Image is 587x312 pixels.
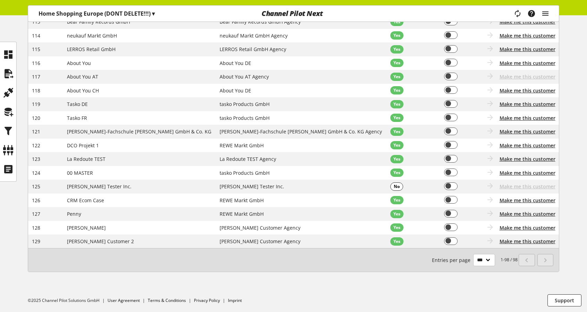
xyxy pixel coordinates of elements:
[32,142,40,149] span: 122
[32,183,40,190] span: 125
[393,197,400,203] span: Yes
[220,73,269,80] span: About You AT Agency
[500,197,555,204] span: Make me this customer
[393,170,400,176] span: Yes
[67,183,131,190] span: [PERSON_NAME] Tester Inc.
[67,170,93,176] span: 00 MASTER
[393,46,400,52] span: Yes
[393,129,400,135] span: Yes
[67,211,81,217] span: Penny
[32,46,40,52] span: 115
[500,59,555,67] button: Make me this customer
[500,114,555,122] button: Make me this customer
[393,142,400,148] span: Yes
[394,183,400,190] span: No
[500,183,555,190] span: Make me this customer
[67,238,134,245] span: [PERSON_NAME] Customer 2
[32,60,40,66] span: 116
[393,238,400,245] span: Yes
[220,32,288,39] span: neukauf Markt GmbH Agency
[500,142,555,149] button: Make me this customer
[32,73,40,80] span: 117
[32,211,40,217] span: 127
[500,46,555,53] button: Make me this customer
[432,256,473,264] span: Entries per page
[547,294,581,306] button: Support
[393,32,400,39] span: Yes
[500,73,555,80] span: Make me this customer
[67,142,99,149] span: DCO Projekt 1
[500,155,555,163] button: Make me this customer
[393,211,400,217] span: Yes
[220,211,264,217] span: REWE Markt GmbH
[500,238,555,245] button: Make me this customer
[500,169,555,176] button: Make me this customer
[500,32,555,39] button: Make me this customer
[432,254,518,266] small: 1-98 / 98
[220,46,286,52] span: LERROS Retail GmbH Agency
[500,210,555,217] button: Make me this customer
[220,101,270,107] span: tasko Products GmbH
[28,5,559,22] nav: main navigation
[32,156,40,162] span: 123
[393,156,400,162] span: Yes
[220,115,270,121] span: tasko Products GmbH
[67,73,98,80] span: About You AT
[220,183,284,190] span: [PERSON_NAME] Tester Inc.
[500,128,555,135] span: Make me this customer
[32,101,40,107] span: 119
[220,87,251,94] span: About You DE
[67,156,105,162] span: La Redoute TEST
[67,101,88,107] span: Tasko DE
[220,128,382,135] span: [PERSON_NAME]-Fachschule [PERSON_NAME] GmbH & Co. KG Agency
[67,87,99,94] span: About You CH
[220,238,300,245] span: [PERSON_NAME] Customer Agency
[32,224,40,231] span: 128
[393,74,400,80] span: Yes
[67,60,91,66] span: About You
[67,128,211,135] span: [PERSON_NAME]-Fachschule [PERSON_NAME] GmbH & Co. KG
[393,60,400,66] span: Yes
[500,87,555,94] button: Make me this customer
[220,197,264,204] span: REWE Markt GmbH
[500,224,555,231] button: Make me this customer
[393,87,400,93] span: Yes
[32,197,40,204] span: 126
[220,224,300,231] span: [PERSON_NAME] Customer Agency
[194,297,220,303] a: Privacy Policy
[108,297,140,303] a: User Agreement
[28,297,108,304] li: ©2025 Channel Pilot Solutions GmbH
[393,101,400,107] span: Yes
[148,297,186,303] a: Terms & Conditions
[555,297,574,304] span: Support
[500,100,555,108] button: Make me this customer
[220,170,270,176] span: tasko Products GmbH
[32,128,40,135] span: 121
[32,170,40,176] span: 124
[393,115,400,121] span: Yes
[220,142,264,149] span: REWE Markt GmbH
[32,32,40,39] span: 114
[67,224,106,231] span: [PERSON_NAME]
[32,115,40,121] span: 120
[67,115,87,121] span: Tasko FR
[39,9,155,18] p: Home Shopping Europe (DONT DELETE!!!)
[67,32,117,39] span: neukauf Markt GmbH
[393,224,400,231] span: Yes
[220,156,276,162] span: La Redoute TEST Agency
[220,60,251,66] span: About You DE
